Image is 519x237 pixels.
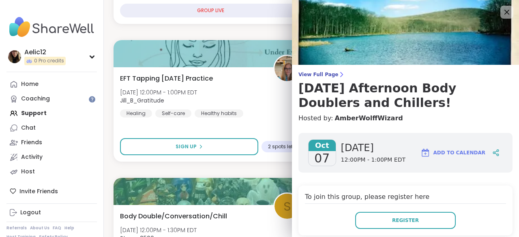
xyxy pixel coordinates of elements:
a: Host [6,164,97,179]
span: S [283,197,291,216]
span: 12:00PM - 1:00PM EDT [341,156,405,164]
div: Friends [21,139,42,147]
img: ShareWell Nav Logo [6,13,97,41]
button: Add to Calendar [417,143,489,162]
b: Jill_B_Gratitude [120,96,164,105]
img: Jill_B_Gratitude [275,56,300,81]
div: Coaching [21,95,50,103]
div: Activity [21,153,43,161]
div: GROUP LIVE [120,4,301,17]
a: Activity [6,150,97,164]
a: Help [64,225,74,231]
span: 2 spots left [268,143,294,150]
button: Register [355,212,456,229]
a: About Us [30,225,49,231]
a: FAQ [53,225,61,231]
a: Friends [6,135,97,150]
div: Chat [21,124,36,132]
a: Coaching [6,92,97,106]
iframe: Spotlight [89,96,95,102]
div: Self-care [155,109,191,117]
div: Healthy habits [195,109,243,117]
span: Add to Calendar [433,149,485,156]
span: EFT Tapping [DATE] Practice [120,74,213,83]
h4: Hosted by: [298,113,513,123]
button: Sign Up [120,138,258,155]
div: Healing [120,109,152,117]
a: Home [6,77,97,92]
span: 07 [314,151,330,166]
img: ShareWell Logomark [420,148,430,158]
span: [DATE] 12:00PM - 1:00PM EDT [120,88,197,96]
div: Home [21,80,39,88]
span: [DATE] 12:00PM - 1:30PM EDT [120,226,197,234]
a: View Full Page[DATE] Afternoon Body Doublers and Chillers! [298,71,513,110]
span: Oct [309,140,336,151]
div: Invite Friends [6,184,97,199]
img: Aelic12 [8,50,21,63]
div: Logout [20,209,41,217]
span: Register [392,217,419,224]
span: Body Double/Conversation/Chill [120,211,227,221]
a: Chat [6,121,97,135]
h4: To join this group, please register here [305,192,506,204]
span: View Full Page [298,71,513,78]
h3: [DATE] Afternoon Body Doublers and Chillers! [298,81,513,110]
a: Logout [6,205,97,220]
div: Host [21,168,35,176]
a: Referrals [6,225,27,231]
span: Sign Up [176,143,197,150]
a: AmberWolffWizard [335,113,403,123]
span: [DATE] [341,141,405,154]
span: 0 Pro credits [34,58,64,64]
div: Aelic12 [24,48,66,57]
